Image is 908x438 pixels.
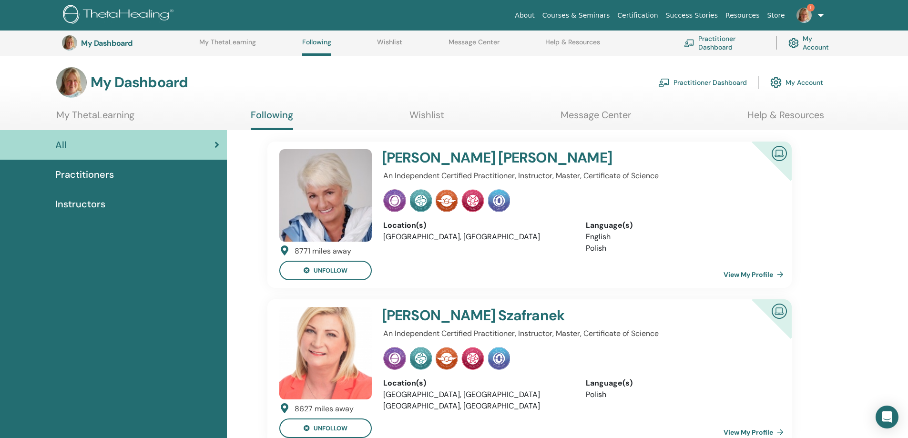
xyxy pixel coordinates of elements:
[722,7,764,24] a: Resources
[561,109,631,128] a: Message Center
[383,231,571,243] li: [GEOGRAPHIC_DATA], [GEOGRAPHIC_DATA]
[383,220,571,231] div: Location(s)
[511,7,538,24] a: About
[279,149,372,242] img: default.jpg
[545,38,600,53] a: Help & Resources
[383,377,571,389] div: Location(s)
[724,265,787,284] a: View My Profile
[768,142,791,163] img: Certified Online Instructor
[62,35,77,51] img: default.jpg
[63,5,177,26] img: logo.png
[684,39,694,47] img: chalkboard-teacher.svg
[279,307,372,399] img: default.jpg
[770,72,823,93] a: My Account
[409,109,444,128] a: Wishlist
[539,7,614,24] a: Courses & Seminars
[56,67,87,98] img: default.jpg
[586,231,774,243] li: English
[91,74,188,91] h3: My Dashboard
[736,299,791,354] div: Certified Online Instructor
[383,328,774,339] p: An Independent Certified Practitioner, Instructor, Master, Certificate of Science
[295,245,351,257] div: 8771 miles away
[199,38,256,53] a: My ThetaLearning
[613,7,662,24] a: Certification
[56,109,134,128] a: My ThetaLearning
[251,109,293,130] a: Following
[279,418,372,438] button: unfollow
[796,8,812,23] img: default.jpg
[383,400,571,412] li: [GEOGRAPHIC_DATA], [GEOGRAPHIC_DATA]
[788,32,837,53] a: My Account
[383,170,774,182] p: An Independent Certified Practitioner, Instructor, Master, Certificate of Science
[684,32,765,53] a: Practitioner Dashboard
[586,389,774,400] li: Polish
[876,406,898,428] div: Open Intercom Messenger
[449,38,500,53] a: Message Center
[770,74,782,91] img: cog.svg
[295,403,354,415] div: 8627 miles away
[658,72,747,93] a: Practitioner Dashboard
[302,38,331,56] a: Following
[55,138,67,152] span: All
[768,300,791,321] img: Certified Online Instructor
[377,38,402,53] a: Wishlist
[747,109,824,128] a: Help & Resources
[55,167,114,182] span: Practitioners
[807,4,815,11] span: 1
[662,7,722,24] a: Success Stories
[586,243,774,254] li: Polish
[586,377,774,389] div: Language(s)
[279,261,372,280] button: unfollow
[658,78,670,87] img: chalkboard-teacher.svg
[382,307,708,324] h4: [PERSON_NAME] Szafranek
[55,197,105,211] span: Instructors
[736,142,791,196] div: Certified Online Instructor
[382,149,708,166] h4: [PERSON_NAME] [PERSON_NAME]
[586,220,774,231] div: Language(s)
[788,36,799,51] img: cog.svg
[383,389,571,400] li: [GEOGRAPHIC_DATA], [GEOGRAPHIC_DATA]
[764,7,789,24] a: Store
[81,39,176,48] h3: My Dashboard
